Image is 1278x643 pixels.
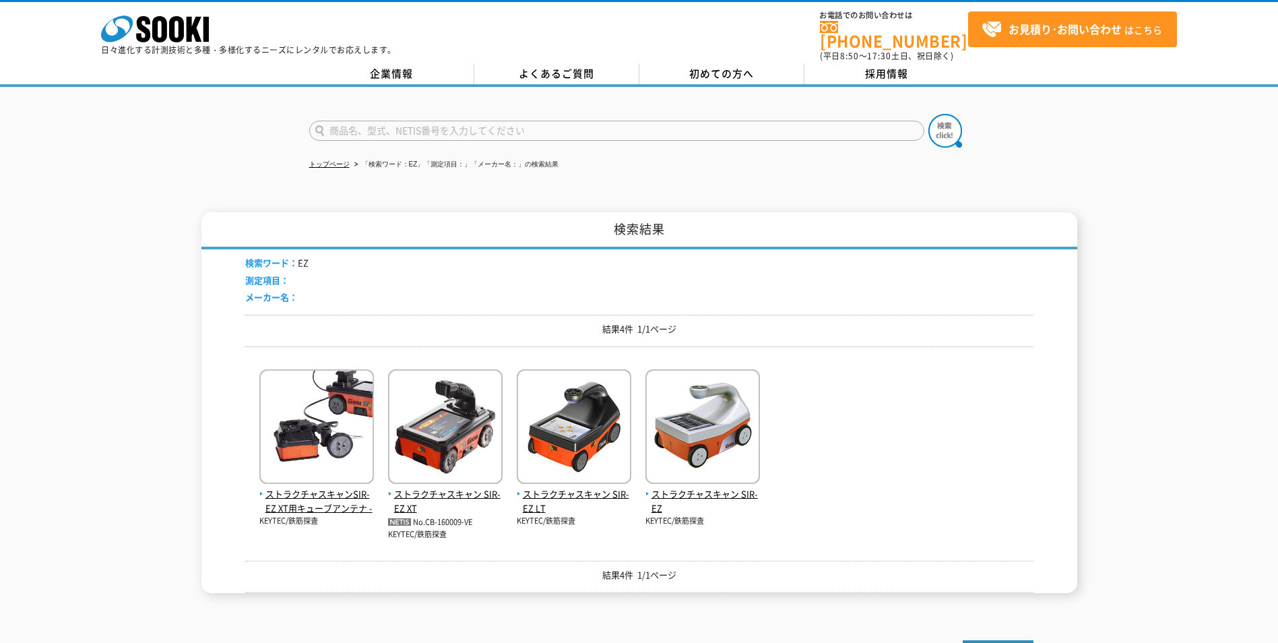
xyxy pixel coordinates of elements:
span: 測定項目： [245,274,289,286]
span: メーカー名： [245,290,298,303]
span: ストラクチャスキャン SIR-EZ [645,487,760,516]
span: 8:50 [840,50,859,62]
li: EZ [245,256,309,270]
a: ストラクチャスキャン SIR-EZ [645,473,760,515]
img: SIR-EZ LT [517,369,631,487]
a: 採用情報 [804,64,969,84]
strong: お見積り･お問い合わせ [1009,21,1122,37]
p: KEYTEC/鉄筋探査 [388,529,503,541]
span: ストラクチャスキャンSIR-EZ XT用キューブアンテナ - [259,487,374,516]
a: ストラクチャスキャン SIR-EZ LT [517,473,631,515]
img: SIR-EZ XT [388,369,503,487]
p: 結果4件 1/1ページ [245,568,1033,582]
p: KEYTEC/鉄筋探査 [517,516,631,527]
h1: 検索結果 [201,212,1077,249]
img: btn_search.png [928,114,962,148]
p: KEYTEC/鉄筋探査 [259,516,374,527]
a: 企業情報 [309,64,474,84]
span: 検索ワード： [245,256,298,269]
a: 初めての方へ [639,64,804,84]
p: 結果4件 1/1ページ [245,322,1033,336]
span: (平日 ～ 土日、祝日除く) [820,50,953,62]
p: No.CB-160009-VE [388,516,503,530]
span: お電話でのお問い合わせは [820,11,968,20]
a: トップページ [309,160,350,168]
a: お見積り･お問い合わせはこちら [968,11,1177,47]
a: よくあるご質問 [474,64,639,84]
span: ストラクチャスキャン SIR-EZ XT [388,487,503,516]
a: ストラクチャスキャン SIR-EZ XT [388,473,503,515]
span: 17:30 [867,50,891,62]
a: [PHONE_NUMBER] [820,21,968,49]
p: KEYTEC/鉄筋探査 [645,516,760,527]
span: 初めての方へ [689,66,754,81]
span: ストラクチャスキャン SIR-EZ LT [517,487,631,516]
span: はこちら [982,20,1162,40]
a: ストラクチャスキャンSIR-EZ XT用キューブアンテナ - [259,473,374,515]
input: 商品名、型式、NETIS番号を入力してください [309,121,924,141]
li: 「検索ワード：EZ」「測定項目：」「メーカー名：」の検索結果 [352,158,559,172]
img: - [259,369,374,487]
p: 日々進化する計測技術と多種・多様化するニーズにレンタルでお応えします。 [101,46,396,54]
img: SIR-EZ [645,369,760,487]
